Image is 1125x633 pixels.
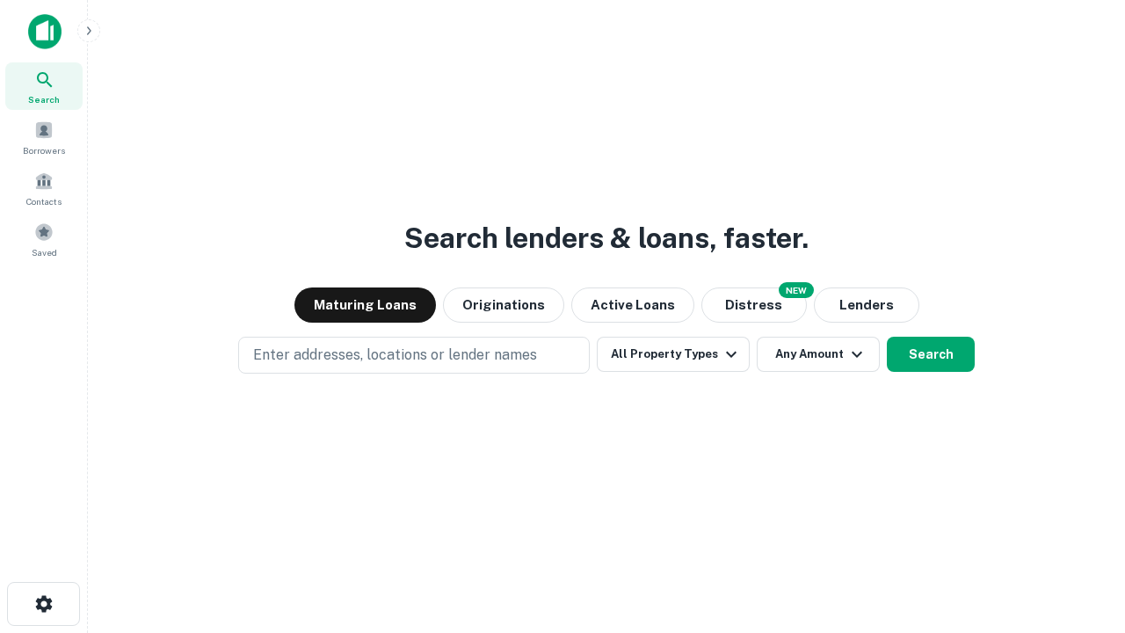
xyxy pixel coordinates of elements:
[294,287,436,323] button: Maturing Loans
[887,337,975,372] button: Search
[28,92,60,106] span: Search
[404,217,809,259] h3: Search lenders & loans, faster.
[253,345,537,366] p: Enter addresses, locations or lender names
[571,287,694,323] button: Active Loans
[1037,492,1125,577] iframe: Chat Widget
[757,337,880,372] button: Any Amount
[5,62,83,110] a: Search
[26,194,62,208] span: Contacts
[701,287,807,323] button: Search distressed loans with lien and other non-mortgage details.
[5,164,83,212] a: Contacts
[597,337,750,372] button: All Property Types
[5,215,83,263] a: Saved
[5,113,83,161] a: Borrowers
[443,287,564,323] button: Originations
[32,245,57,259] span: Saved
[779,282,814,298] div: NEW
[23,143,65,157] span: Borrowers
[28,14,62,49] img: capitalize-icon.png
[814,287,919,323] button: Lenders
[238,337,590,374] button: Enter addresses, locations or lender names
